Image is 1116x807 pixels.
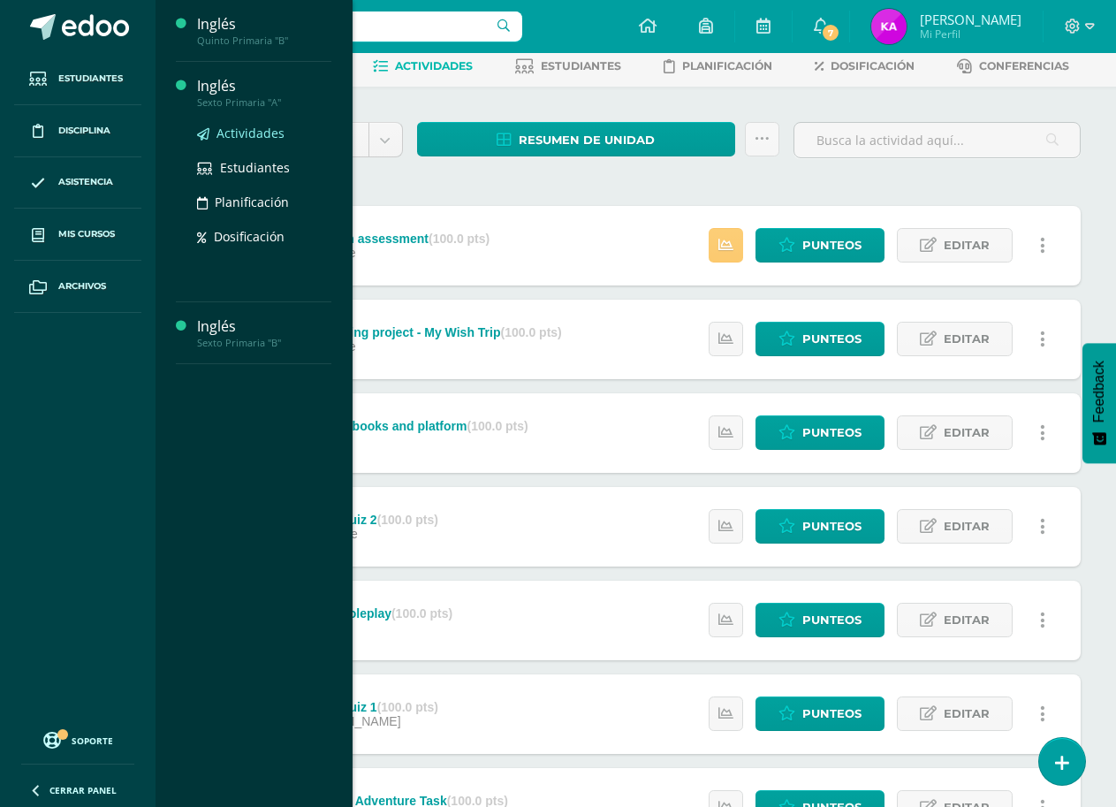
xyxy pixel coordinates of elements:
[944,416,990,449] span: Editar
[957,52,1069,80] a: Conferencias
[920,27,1021,42] span: Mi Perfil
[216,125,285,141] span: Actividades
[58,279,106,293] span: Archivos
[944,229,990,262] span: Editar
[944,510,990,543] span: Editar
[377,700,438,714] strong: (100.0 pts)
[220,159,290,176] span: Estudiantes
[14,209,141,261] a: Mis cursos
[664,52,772,80] a: Planificación
[197,34,331,47] div: Quinto Primaria "B"
[215,194,289,210] span: Planificación
[391,606,452,620] strong: (100.0 pts)
[802,604,862,636] span: Punteos
[197,14,331,34] div: Inglés
[515,52,621,80] a: Estudiantes
[755,697,884,731] a: Punteos
[49,784,117,796] span: Cerrar panel
[197,316,331,349] a: InglésSexto Primaria "B"
[197,316,331,337] div: Inglés
[14,261,141,313] a: Archivos
[944,323,990,355] span: Editar
[58,175,113,189] span: Asistencia
[58,72,123,86] span: Estudiantes
[417,122,735,156] a: Resumen de unidad
[944,697,990,730] span: Editar
[197,76,331,96] div: Inglés
[519,124,655,156] span: Resumen de unidad
[802,416,862,449] span: Punteos
[21,727,134,751] a: Soporte
[755,603,884,637] a: Punteos
[802,229,862,262] span: Punteos
[682,59,772,72] span: Planificación
[429,232,490,246] strong: (100.0 pts)
[14,53,141,105] a: Estudiantes
[373,52,473,80] a: Actividades
[197,157,331,178] a: Estudiantes
[58,227,115,241] span: Mis cursos
[1082,343,1116,463] button: Feedback - Mostrar encuesta
[197,123,331,143] a: Actividades
[755,509,884,544] a: Punteos
[58,124,110,138] span: Disciplina
[802,323,862,355] span: Punteos
[72,735,113,747] span: Soporte
[214,228,285,245] span: Dosificación
[197,96,331,109] div: Sexto Primaria "A"
[377,513,438,527] strong: (100.0 pts)
[395,59,473,72] span: Actividades
[815,52,915,80] a: Dosificación
[802,697,862,730] span: Punteos
[467,419,528,433] strong: (100.0 pts)
[944,604,990,636] span: Editar
[212,325,562,339] div: Actividad 7 Final Speaking project - My Wish Trip
[212,419,528,433] div: Actividad 6 Books, notebooks and platform
[14,157,141,209] a: Asistencia
[821,23,840,42] span: 7
[979,59,1069,72] span: Conferencias
[501,325,562,339] strong: (100.0 pts)
[831,59,915,72] span: Dosificación
[277,339,356,354] span: 03 de Octubre
[197,192,331,212] a: Planificación
[755,228,884,263] a: Punteos
[755,415,884,450] a: Punteos
[871,9,907,44] img: 31c390eaf4682de010f6555167b6f8b5.png
[1091,361,1107,423] span: Feedback
[277,246,356,260] span: 10 de Octubre
[755,322,884,356] a: Punteos
[260,527,358,541] span: 19 de Septiembre
[802,510,862,543] span: Punteos
[14,105,141,157] a: Disciplina
[541,59,621,72] span: Estudiantes
[197,76,331,109] a: InglésSexto Primaria "A"
[794,123,1080,157] input: Busca la actividad aquí...
[197,226,331,247] a: Dosificación
[920,11,1021,28] span: [PERSON_NAME]
[197,14,331,47] a: InglésQuinto Primaria "B"
[197,337,331,349] div: Sexto Primaria "B"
